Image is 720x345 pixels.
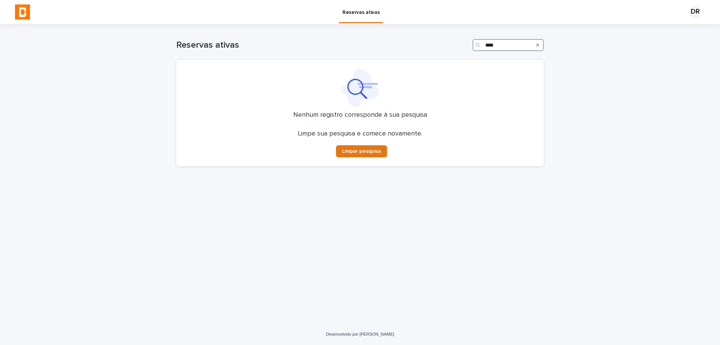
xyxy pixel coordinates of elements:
input: Procurar [472,39,544,51]
font: Nenhum registro corresponde à sua pesquisa [293,111,427,118]
font: DR [691,8,699,15]
button: Limpar pesquisa [336,145,387,157]
font: Reservas ativas [342,10,379,15]
img: NnDbqpVWR6iGvzpSnmHx [15,5,30,20]
a: Desenvolvido por [PERSON_NAME] [326,332,394,336]
font: Limpar pesquisa [342,149,381,154]
font: Limpe sua pesquisa e comece novamente. [298,130,422,137]
font: Reservas ativas [176,41,239,50]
